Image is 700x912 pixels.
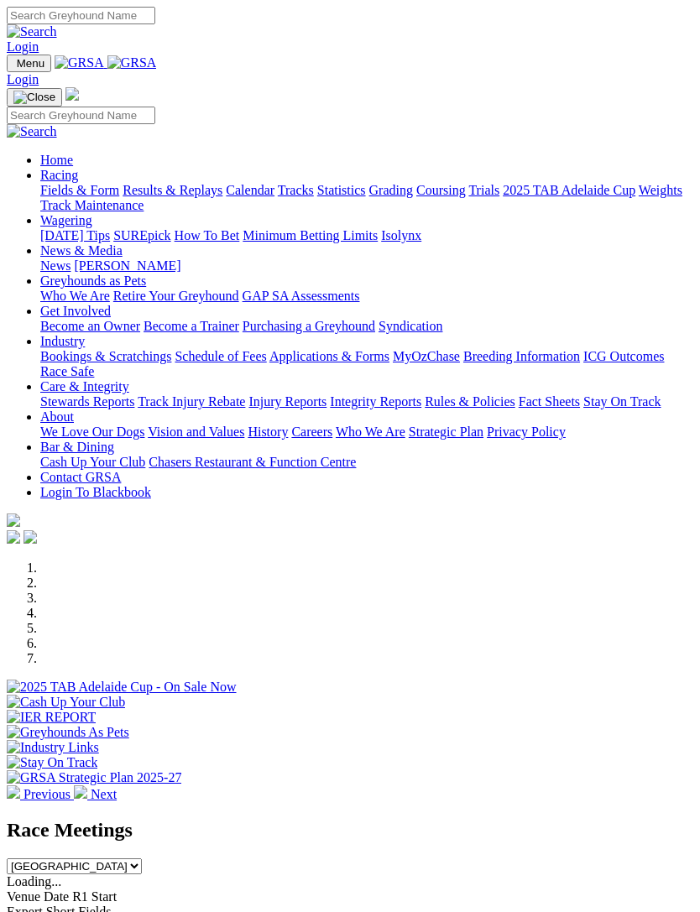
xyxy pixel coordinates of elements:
[65,87,79,101] img: logo-grsa-white.png
[7,770,181,785] img: GRSA Strategic Plan 2025-27
[369,183,413,197] a: Grading
[291,425,332,439] a: Careers
[243,228,378,242] a: Minimum Betting Limits
[44,889,69,904] span: Date
[40,258,71,273] a: News
[40,213,92,227] a: Wagering
[175,228,240,242] a: How To Bet
[7,680,237,695] img: 2025 TAB Adelaide Cup - On Sale Now
[7,107,155,124] input: Search
[40,379,129,393] a: Care & Integrity
[7,889,40,904] span: Venue
[144,319,239,333] a: Become a Trainer
[269,349,389,363] a: Applications & Forms
[40,440,114,454] a: Bar & Dining
[40,425,693,440] div: About
[40,349,171,363] a: Bookings & Scratchings
[468,183,499,197] a: Trials
[24,787,71,801] span: Previous
[7,72,39,86] a: Login
[40,289,693,304] div: Greyhounds as Pets
[113,228,170,242] a: SUREpick
[40,319,693,334] div: Get Involved
[40,334,85,348] a: Industry
[40,409,74,424] a: About
[336,425,405,439] a: Who We Are
[7,513,20,527] img: logo-grsa-white.png
[379,319,442,333] a: Syndication
[40,289,110,303] a: Who We Are
[7,24,57,39] img: Search
[583,394,661,409] a: Stay On Track
[7,725,129,740] img: Greyhounds As Pets
[243,319,375,333] a: Purchasing a Greyhound
[487,425,566,439] a: Privacy Policy
[138,394,245,409] a: Track Injury Rebate
[55,55,104,70] img: GRSA
[393,349,460,363] a: MyOzChase
[40,319,140,333] a: Become an Owner
[40,153,73,167] a: Home
[148,425,244,439] a: Vision and Values
[74,785,87,799] img: chevron-right-pager-white.svg
[243,289,360,303] a: GAP SA Assessments
[40,394,134,409] a: Stewards Reports
[13,91,55,104] img: Close
[463,349,580,363] a: Breeding Information
[7,124,57,139] img: Search
[40,485,151,499] a: Login To Blackbook
[519,394,580,409] a: Fact Sheets
[40,183,693,213] div: Racing
[74,787,117,801] a: Next
[7,874,61,889] span: Loading...
[40,364,94,378] a: Race Safe
[248,425,288,439] a: History
[7,755,97,770] img: Stay On Track
[40,228,693,243] div: Wagering
[40,349,693,379] div: Industry
[416,183,466,197] a: Coursing
[381,228,421,242] a: Isolynx
[7,740,99,755] img: Industry Links
[7,710,96,725] img: IER REPORT
[123,183,222,197] a: Results & Replays
[226,183,274,197] a: Calendar
[7,39,39,54] a: Login
[425,394,515,409] a: Rules & Policies
[40,243,123,258] a: News & Media
[74,258,180,273] a: [PERSON_NAME]
[24,530,37,544] img: twitter.svg
[7,785,20,799] img: chevron-left-pager-white.svg
[7,55,51,72] button: Toggle navigation
[107,55,157,70] img: GRSA
[7,530,20,544] img: facebook.svg
[7,7,155,24] input: Search
[503,183,635,197] a: 2025 TAB Adelaide Cup
[40,470,121,484] a: Contact GRSA
[40,274,146,288] a: Greyhounds as Pets
[40,228,110,242] a: [DATE] Tips
[72,889,117,904] span: R1 Start
[40,394,693,409] div: Care & Integrity
[7,819,693,842] h2: Race Meetings
[40,198,144,212] a: Track Maintenance
[248,394,326,409] a: Injury Reports
[639,183,682,197] a: Weights
[40,258,693,274] div: News & Media
[40,304,111,318] a: Get Involved
[40,183,119,197] a: Fields & Form
[40,168,78,182] a: Racing
[7,787,74,801] a: Previous
[149,455,356,469] a: Chasers Restaurant & Function Centre
[583,349,664,363] a: ICG Outcomes
[330,394,421,409] a: Integrity Reports
[278,183,314,197] a: Tracks
[91,787,117,801] span: Next
[17,57,44,70] span: Menu
[7,695,125,710] img: Cash Up Your Club
[7,88,62,107] button: Toggle navigation
[40,425,144,439] a: We Love Our Dogs
[409,425,483,439] a: Strategic Plan
[175,349,266,363] a: Schedule of Fees
[113,289,239,303] a: Retire Your Greyhound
